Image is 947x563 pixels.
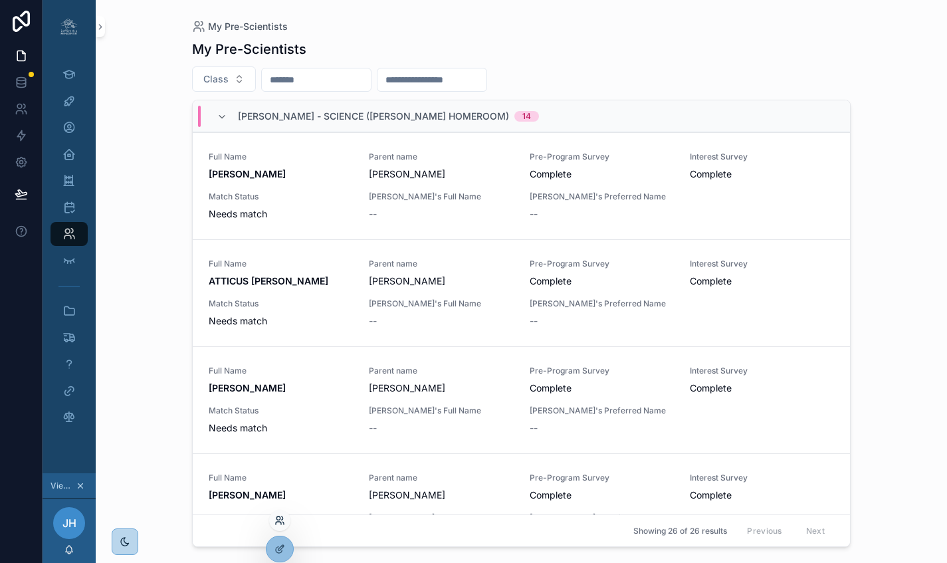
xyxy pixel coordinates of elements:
span: Pre-Program Survey [530,366,674,376]
span: JH [62,515,76,531]
span: Complete [690,489,834,502]
span: Match Status [209,405,353,416]
span: Parent name [369,152,513,162]
strong: [PERSON_NAME] [209,382,286,394]
span: Complete [690,382,834,395]
span: Full Name [209,366,353,376]
span: Parent name [369,366,513,376]
a: Full Name[PERSON_NAME]Parent name[PERSON_NAME]Pre-Program SurveyCompleteInterest SurveyCompleteMa... [193,132,850,239]
span: [PERSON_NAME]'s Preferred Name [530,191,674,202]
span: [PERSON_NAME]'s Preferred Name [530,298,674,309]
span: Needs match [209,314,353,328]
span: [PERSON_NAME] [369,275,513,288]
img: App logo [58,16,80,37]
span: [PERSON_NAME] [369,489,513,502]
span: -- [369,207,377,221]
span: [PERSON_NAME]'s Full Name [369,191,513,202]
span: Interest Survey [690,259,834,269]
span: Match Status [209,191,353,202]
span: -- [369,314,377,328]
span: My Pre-Scientists [208,20,288,33]
span: Needs match [209,207,353,221]
span: Needs match [209,421,353,435]
span: Interest Survey [690,152,834,162]
span: Complete [530,382,674,395]
span: Parent name [369,473,513,483]
a: My Pre-Scientists [192,20,288,33]
span: [PERSON_NAME]'s Full Name [369,512,513,523]
span: [PERSON_NAME] [369,168,513,181]
span: Complete [530,275,674,288]
span: Complete [530,489,674,502]
span: Pre-Program Survey [530,152,674,162]
span: -- [530,421,538,435]
span: Complete [690,168,834,181]
span: Complete [530,168,674,181]
span: Interest Survey [690,473,834,483]
span: Complete [690,275,834,288]
button: Select Button [192,66,256,92]
span: Pre-Program Survey [530,259,674,269]
span: [PERSON_NAME]'s Preferred Name [530,512,674,523]
a: Full Name[PERSON_NAME]Parent name[PERSON_NAME]Pre-Program SurveyCompleteInterest SurveyCompleteMa... [193,346,850,453]
a: Full NameATTICUS [PERSON_NAME]Parent name[PERSON_NAME]Pre-Program SurveyCompleteInterest SurveyCo... [193,239,850,346]
span: Class [203,72,229,86]
span: -- [369,421,377,435]
span: Full Name [209,473,353,483]
span: Interest Survey [690,366,834,376]
strong: ATTICUS [PERSON_NAME] [209,275,328,286]
span: -- [530,207,538,221]
span: Match Status [209,512,353,523]
h1: My Pre-Scientists [192,40,306,58]
div: 14 [522,111,531,122]
span: Viewing as [PERSON_NAME] [51,481,73,491]
span: Showing 26 of 26 results [633,526,727,536]
div: scrollable content [43,53,96,447]
span: Full Name [209,259,353,269]
span: [PERSON_NAME]'s Full Name [369,405,513,416]
span: Match Status [209,298,353,309]
span: [PERSON_NAME] - Science ([PERSON_NAME] Homeroom) [238,110,509,123]
span: Full Name [209,152,353,162]
strong: [PERSON_NAME] [209,489,286,501]
span: [PERSON_NAME]'s Preferred Name [530,405,674,416]
span: Pre-Program Survey [530,473,674,483]
a: Full Name[PERSON_NAME]Parent name[PERSON_NAME]Pre-Program SurveyCompleteInterest SurveyCompleteMa... [193,453,850,560]
span: -- [530,314,538,328]
span: [PERSON_NAME]'s Full Name [369,298,513,309]
strong: [PERSON_NAME] [209,168,286,179]
span: Parent name [369,259,513,269]
span: [PERSON_NAME] [369,382,513,395]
